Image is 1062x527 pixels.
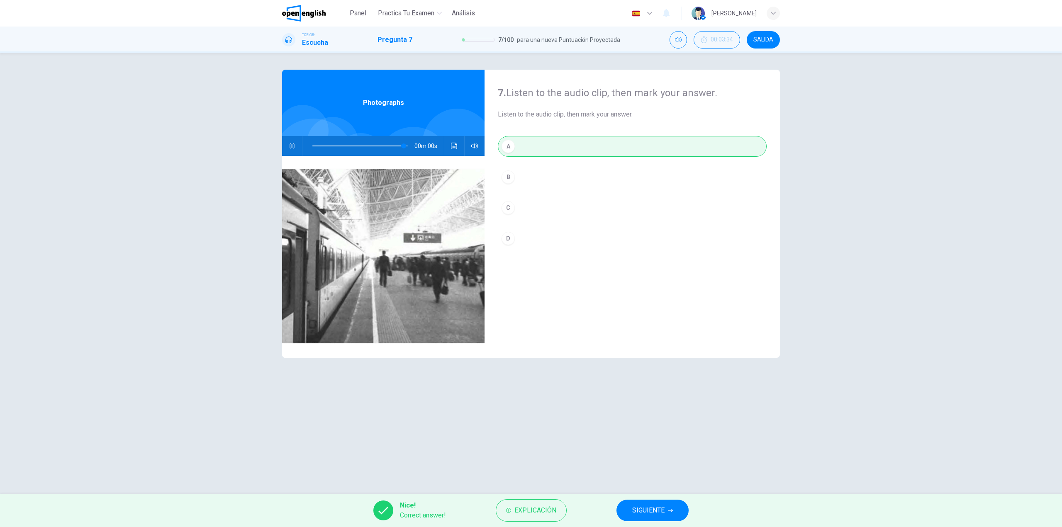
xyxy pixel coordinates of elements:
[350,8,366,18] span: Panel
[694,31,740,49] button: 00:03:34
[496,499,567,522] button: Explicación
[711,8,757,18] div: [PERSON_NAME]
[631,10,641,17] img: es
[498,35,514,45] span: 7 / 100
[345,6,371,21] button: Panel
[670,31,687,49] div: Silenciar
[448,136,461,156] button: Haz clic para ver la transcripción del audio
[517,35,620,45] span: para una nueva Puntuación Proyectada
[378,35,412,45] h1: Pregunta 7
[632,505,665,516] span: SIGUIENTE
[753,36,773,43] span: SALIDA
[498,87,506,99] strong: 7.
[400,510,446,520] span: Correct answer!
[692,7,705,20] img: Profile picture
[302,38,328,48] h1: Escucha
[414,136,444,156] span: 00m 00s
[282,5,326,22] img: OpenEnglish logo
[452,8,475,18] span: Análisis
[711,36,733,43] span: 00:03:34
[616,500,689,521] button: SIGUIENTE
[282,156,485,358] img: Photographs
[302,32,314,38] span: TOEIC®
[363,98,404,108] span: Photographs
[282,5,345,22] a: OpenEnglish logo
[747,31,780,49] button: SALIDA
[498,109,767,119] span: Listen to the audio clip, then mark your answer.
[400,500,446,510] span: Nice!
[375,6,445,21] button: Practica tu examen
[694,31,740,49] div: Ocultar
[498,86,767,100] h4: Listen to the audio clip, then mark your answer.
[448,6,478,21] button: Análisis
[514,505,556,516] span: Explicación
[378,8,434,18] span: Practica tu examen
